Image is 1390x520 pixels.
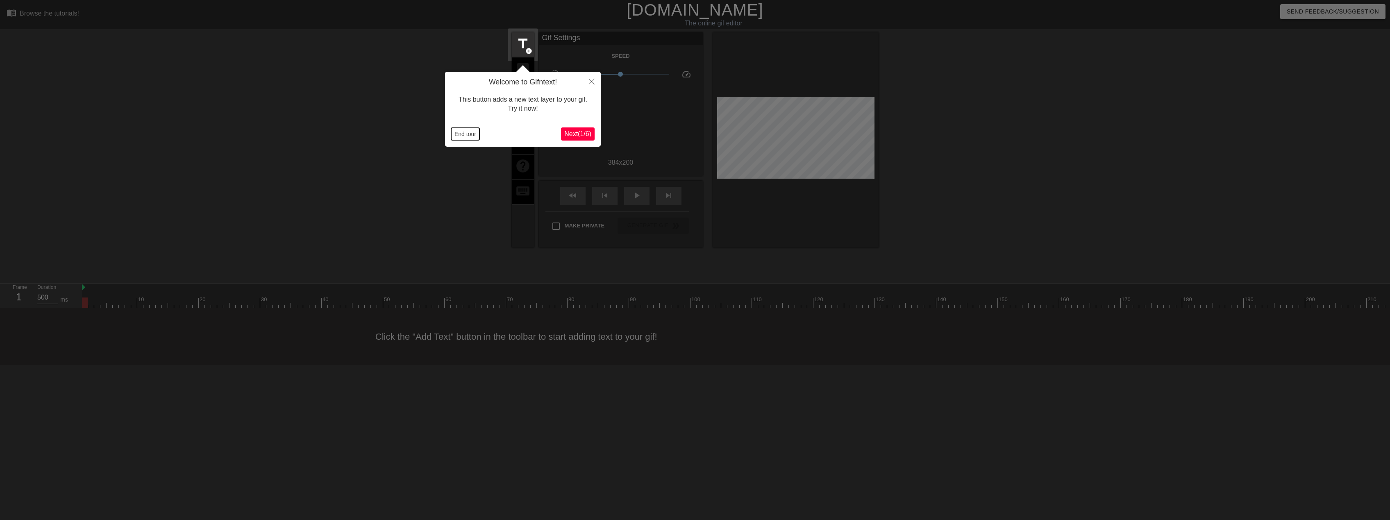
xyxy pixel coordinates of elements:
[451,128,479,140] button: End tour
[564,130,591,137] span: Next ( 1 / 6 )
[583,72,601,91] button: Close
[451,87,595,122] div: This button adds a new text layer to your gif. Try it now!
[561,127,595,141] button: Next
[451,78,595,87] h4: Welcome to Gifntext!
